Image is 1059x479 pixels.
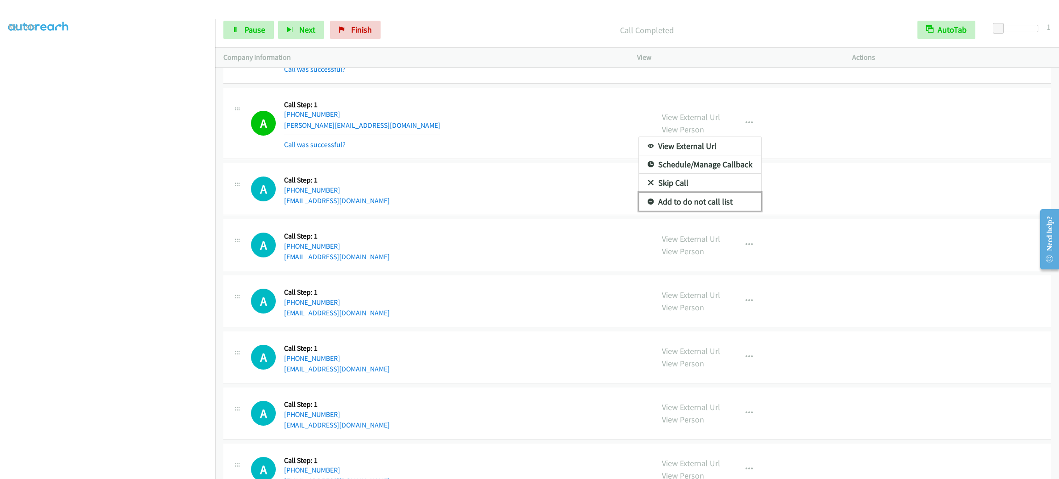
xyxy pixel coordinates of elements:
div: The call is yet to be attempted [251,401,276,426]
h1: A [251,345,276,370]
iframe: To enrich screen reader interactions, please activate Accessibility in Grammarly extension settings [8,41,215,478]
a: My Lists [8,21,36,32]
a: View External Url [639,137,761,155]
h1: A [251,177,276,201]
iframe: Resource Center [1032,203,1059,276]
a: Skip Call [639,174,761,192]
a: Schedule/Manage Callback [639,155,761,174]
a: Add to do not call list [639,193,761,211]
h1: A [251,233,276,257]
h1: A [251,401,276,426]
h1: A [251,289,276,314]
